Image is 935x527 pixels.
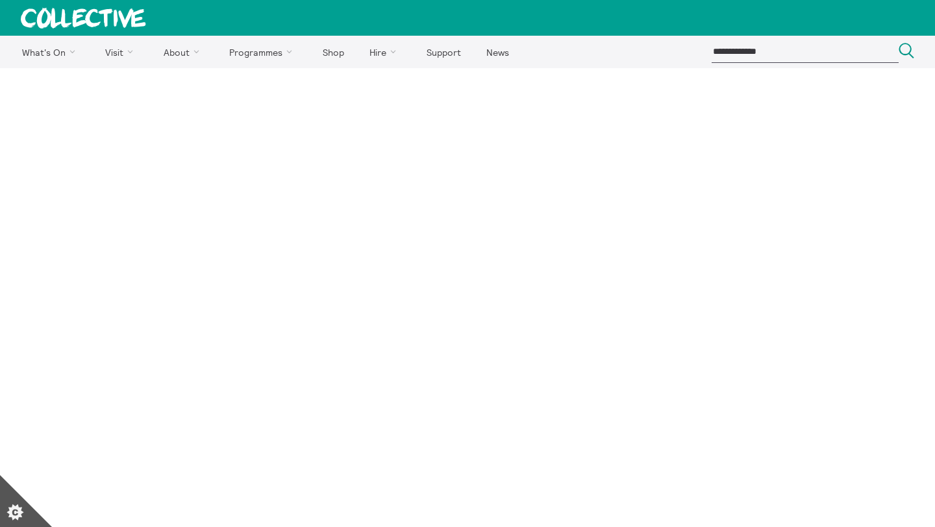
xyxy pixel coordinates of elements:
[415,36,472,68] a: Support
[358,36,413,68] a: Hire
[311,36,355,68] a: Shop
[152,36,216,68] a: About
[475,36,520,68] a: News
[94,36,150,68] a: Visit
[218,36,309,68] a: Programmes
[10,36,92,68] a: What's On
